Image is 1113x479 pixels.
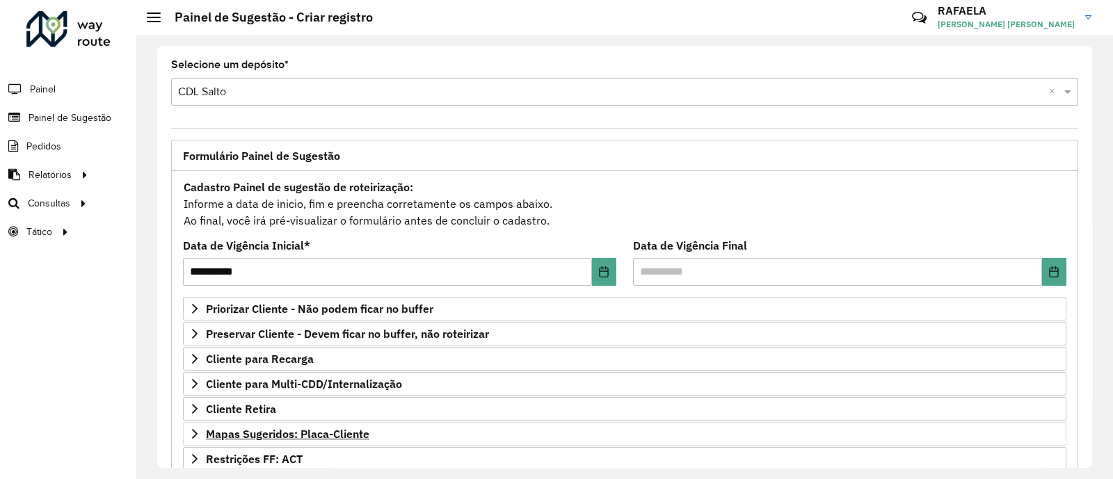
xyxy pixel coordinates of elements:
[1049,83,1061,100] span: Clear all
[206,378,402,389] span: Cliente para Multi-CDD/Internalização
[183,150,340,161] span: Formulário Painel de Sugestão
[183,397,1066,421] a: Cliente Retira
[26,225,52,239] span: Tático
[28,196,70,211] span: Consultas
[592,258,616,286] button: Choose Date
[1042,258,1066,286] button: Choose Date
[29,168,72,182] span: Relatórios
[206,453,303,464] span: Restrições FF: ACT
[183,297,1066,320] a: Priorizar Cliente - Não podem ficar no buffer
[183,322,1066,346] a: Preservar Cliente - Devem ficar no buffer, não roteirizar
[183,178,1066,229] div: Informe a data de inicio, fim e preencha corretamente os campos abaixo. Ao final, você irá pré-vi...
[938,18,1075,31] span: [PERSON_NAME] [PERSON_NAME]
[206,428,369,439] span: Mapas Sugeridos: Placa-Cliente
[183,372,1066,396] a: Cliente para Multi-CDD/Internalização
[26,139,61,154] span: Pedidos
[171,56,289,73] label: Selecione um depósito
[633,237,747,254] label: Data de Vigência Final
[29,111,111,125] span: Painel de Sugestão
[161,10,373,25] h2: Painel de Sugestão - Criar registro
[904,3,934,33] a: Contato Rápido
[30,82,56,97] span: Painel
[206,303,433,314] span: Priorizar Cliente - Não podem ficar no buffer
[183,237,310,254] label: Data de Vigência Inicial
[183,347,1066,371] a: Cliente para Recarga
[206,353,314,364] span: Cliente para Recarga
[183,447,1066,471] a: Restrições FF: ACT
[938,4,1075,17] h3: RAFAELA
[184,180,413,194] strong: Cadastro Painel de sugestão de roteirização:
[206,403,276,414] span: Cliente Retira
[183,422,1066,446] a: Mapas Sugeridos: Placa-Cliente
[206,328,489,339] span: Preservar Cliente - Devem ficar no buffer, não roteirizar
